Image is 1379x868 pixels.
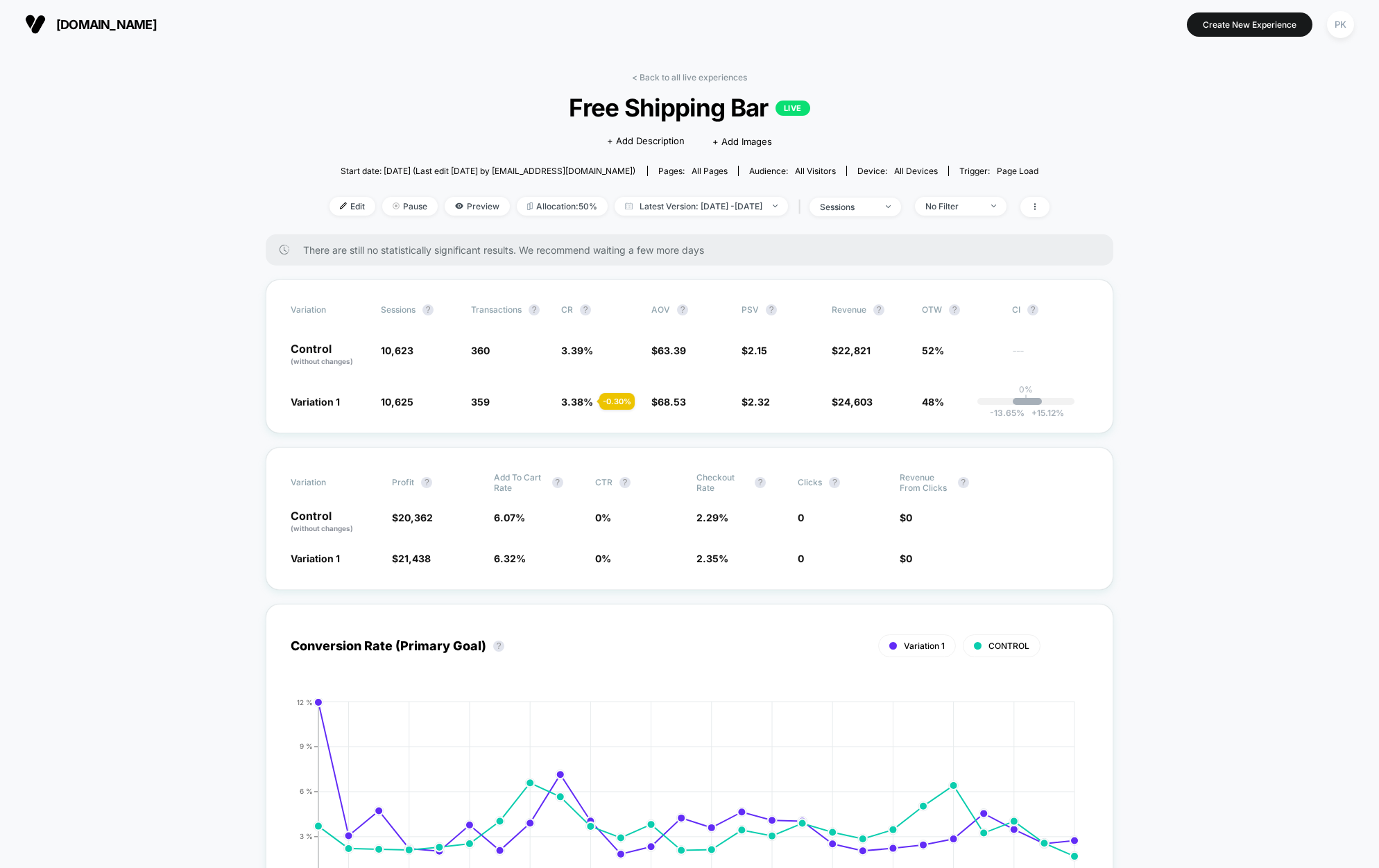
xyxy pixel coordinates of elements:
span: Edit [329,197,375,216]
img: end [773,205,778,207]
span: Variation 1 [904,641,945,651]
img: end [886,205,891,208]
span: --- [1012,347,1088,367]
span: 6.32 % [494,553,526,564]
span: (without changes) [291,357,353,365]
span: 48% [922,396,944,408]
img: end [991,205,996,207]
button: ? [619,477,631,488]
span: 63.39 [658,345,686,356]
span: Variation 1 [291,553,340,564]
button: ? [873,304,884,315]
span: CTR [595,477,613,487]
span: 6.07 % [494,512,525,523]
span: $ [900,553,912,564]
button: ? [529,304,540,315]
span: $ [651,396,686,408]
span: (without changes) [291,524,353,532]
span: Revenue [832,304,866,315]
img: Visually logo [25,14,46,35]
span: 0 [798,553,804,564]
tspan: 6 % [300,787,313,795]
span: 0 [798,512,804,523]
span: 68.53 [658,396,686,408]
span: There are still no statistically significant results. We recommend waiting a few more days [303,244,1086,256]
span: OTW [922,304,998,315]
span: 0 [906,553,912,564]
span: 2.29 % [696,512,728,523]
span: 3.39 % [561,345,593,356]
span: 0 % [595,553,611,564]
div: sessions [820,202,875,212]
tspan: 12 % [297,697,313,706]
button: Create New Experience [1187,12,1312,37]
button: ? [422,304,434,315]
img: edit [340,202,347,209]
tspan: 3 % [300,832,313,840]
span: 3.38 % [561,396,593,408]
p: LIVE [776,101,810,116]
span: $ [832,345,871,356]
div: PK [1327,11,1354,38]
button: ? [755,477,766,488]
span: [DOMAIN_NAME] [56,17,157,32]
span: 21,438 [398,553,431,564]
span: 20,362 [398,512,433,523]
button: PK [1323,10,1358,39]
p: 0% [1019,384,1033,394]
p: Control [291,343,367,367]
span: Sessions [381,304,416,315]
div: No Filter [925,201,981,211]
span: $ [651,345,686,356]
span: 2.15 [748,345,767,356]
span: Preview [445,197,510,216]
button: ? [949,304,960,315]
span: 2.32 [748,396,770,408]
span: CR [561,304,573,315]
span: Profit [392,477,414,487]
span: | [795,197,810,217]
button: ? [580,304,591,315]
span: PSV [742,304,759,315]
button: ? [958,477,969,488]
span: 22,821 [838,345,871,356]
div: Trigger: [959,166,1038,176]
span: Device: [846,166,948,176]
tspan: 9 % [300,742,313,750]
span: 2.35 % [696,553,728,564]
span: $ [742,345,767,356]
span: Page Load [997,166,1038,176]
span: $ [742,396,770,408]
span: Variation 1 [291,396,340,408]
span: all pages [692,166,728,176]
span: -13.65 % [990,408,1025,418]
span: $ [392,512,433,523]
span: All Visitors [795,166,836,176]
div: Pages: [658,166,728,176]
span: 15.12 % [1025,408,1064,418]
p: | [1025,394,1027,405]
span: Free Shipping Bar [366,93,1013,122]
button: ? [766,304,777,315]
a: < Back to all live experiences [632,72,747,83]
p: Control [291,510,378,534]
span: Transactions [471,304,522,315]
button: [DOMAIN_NAME] [21,13,161,35]
span: CI [1012,304,1088,315]
img: calendar [625,202,633,209]
span: 10,625 [381,396,413,408]
span: 0 % [595,512,611,523]
span: Latest Version: [DATE] - [DATE] [615,197,788,216]
span: Checkout Rate [696,472,748,493]
img: end [393,202,400,209]
button: ? [677,304,688,315]
button: ? [552,477,563,488]
span: AOV [651,304,670,315]
span: 10,623 [381,345,413,356]
span: Start date: [DATE] (Last edit [DATE] by [EMAIL_ADDRESS][DOMAIN_NAME]) [341,166,635,176]
span: CONTROL [988,641,1029,651]
span: Add To Cart Rate [494,472,545,493]
span: all devices [894,166,938,176]
span: Allocation: 50% [517,197,608,216]
span: + Add Images [712,136,772,147]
